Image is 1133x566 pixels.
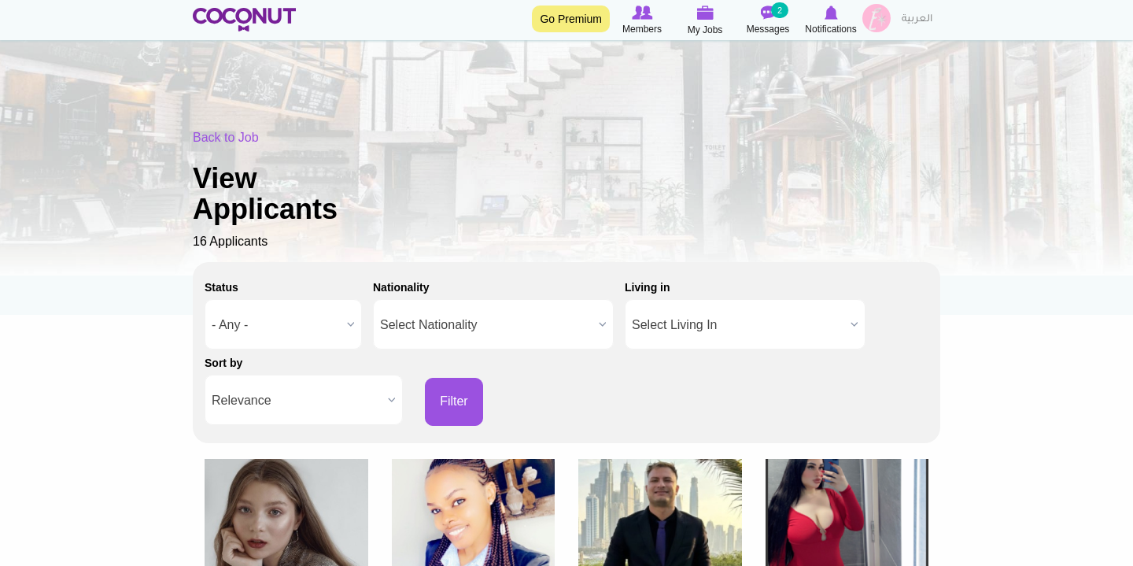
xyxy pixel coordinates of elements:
span: Select Living In [632,300,844,350]
h1: View Applicants [193,163,389,225]
img: Messages [760,6,776,20]
label: Living in [625,279,670,295]
img: Browse Members [632,6,652,20]
label: Sort by [205,355,242,371]
label: Nationality [373,279,430,295]
a: Notifications Notifications [799,4,862,37]
a: العربية [894,4,940,35]
a: Back to Job [193,131,259,144]
span: Messages [747,21,790,37]
span: Notifications [805,21,856,37]
div: 16 Applicants [193,129,940,251]
label: Status [205,279,238,295]
button: Filter [425,378,483,426]
span: - Any - [212,300,341,350]
span: Select Nationality [380,300,592,350]
span: Relevance [212,375,382,426]
img: My Jobs [696,6,714,20]
small: 2 [771,2,788,18]
img: Notifications [825,6,838,20]
a: Go Premium [532,6,610,32]
span: Members [622,21,662,37]
a: My Jobs My Jobs [674,4,736,38]
img: Home [193,8,296,31]
a: Messages Messages 2 [736,4,799,37]
a: Browse Members Members [611,4,674,37]
span: My Jobs [688,22,723,38]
